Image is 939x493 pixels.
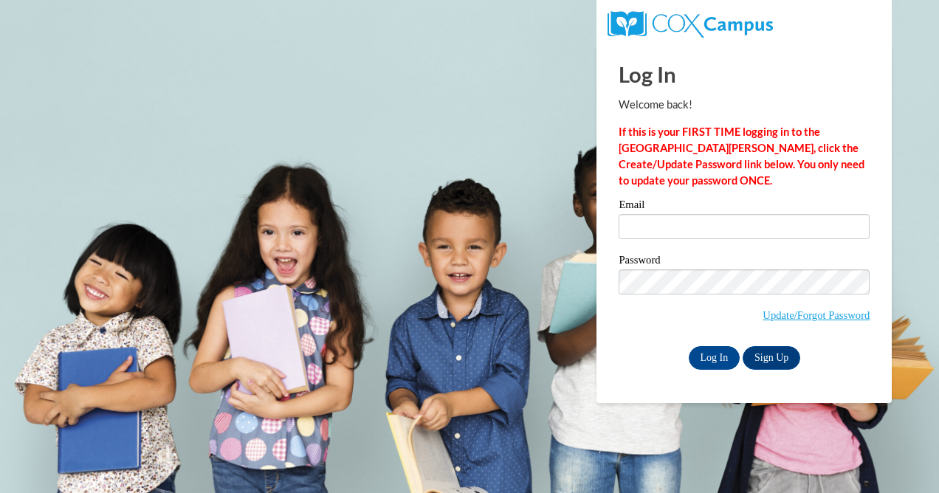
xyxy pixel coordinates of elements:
label: Email [619,199,870,214]
strong: If this is your FIRST TIME logging in to the [GEOGRAPHIC_DATA][PERSON_NAME], click the Create/Upd... [619,125,864,187]
label: Password [619,255,870,269]
h1: Log In [619,59,870,89]
p: Welcome back! [619,97,870,113]
a: COX Campus [608,17,772,30]
input: Log In [689,346,740,370]
a: Sign Up [743,346,800,370]
a: Update/Forgot Password [763,309,870,321]
img: COX Campus [608,11,772,38]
